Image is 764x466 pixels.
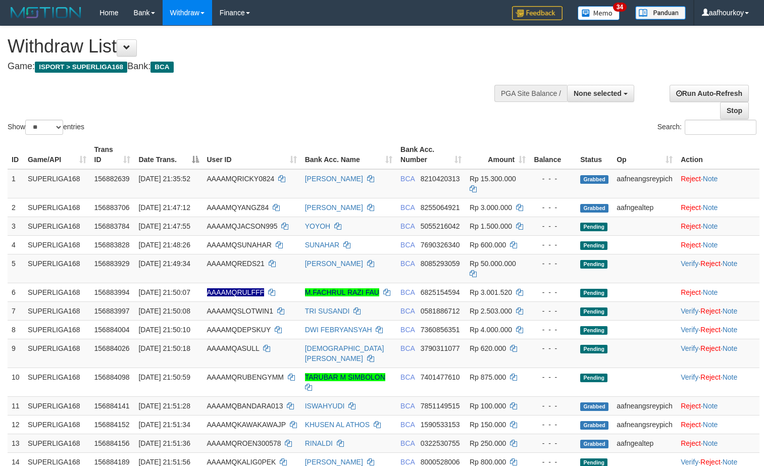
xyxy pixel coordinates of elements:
[94,326,130,334] span: 156884004
[580,307,607,316] span: Pending
[24,235,90,254] td: SUPERLIGA168
[580,421,608,430] span: Grabbed
[677,396,759,415] td: ·
[421,439,460,447] span: Copy 0322530755 to clipboard
[24,320,90,339] td: SUPERLIGA168
[534,221,572,231] div: - - -
[421,260,460,268] span: Copy 8085293059 to clipboard
[207,260,265,268] span: AAAAMQREDS21
[470,373,506,381] span: Rp 875.000
[305,260,363,268] a: [PERSON_NAME]
[138,439,190,447] span: [DATE] 21:51:36
[305,421,370,429] a: KHUSEN AL ATHOS
[8,434,24,452] td: 13
[700,373,721,381] a: Reject
[580,223,607,231] span: Pending
[580,175,608,184] span: Grabbed
[677,140,759,169] th: Action
[681,288,701,296] a: Reject
[534,325,572,335] div: - - -
[138,241,190,249] span: [DATE] 21:48:26
[305,222,331,230] a: YOYOH
[470,260,516,268] span: Rp 50.000.000
[8,235,24,254] td: 4
[681,373,698,381] a: Verify
[681,421,701,429] a: Reject
[94,344,130,352] span: 156884026
[8,120,84,135] label: Show entries
[138,373,190,381] span: [DATE] 21:50:59
[470,402,506,410] span: Rp 100.000
[305,203,363,212] a: [PERSON_NAME]
[24,368,90,396] td: SUPERLIGA168
[8,320,24,339] td: 8
[400,307,415,315] span: BCA
[567,85,634,102] button: None selected
[8,368,24,396] td: 10
[681,222,701,230] a: Reject
[400,260,415,268] span: BCA
[24,434,90,452] td: SUPERLIGA168
[703,175,718,183] a: Note
[305,439,333,447] a: RINALDI
[207,288,265,296] span: Nama rekening ada tanda titik/strip, harap diedit
[534,287,572,297] div: - - -
[613,415,677,434] td: aafneangsreypich
[703,288,718,296] a: Note
[24,415,90,434] td: SUPERLIGA168
[677,301,759,320] td: · ·
[138,344,190,352] span: [DATE] 21:50:18
[703,402,718,410] a: Note
[703,421,718,429] a: Note
[580,326,607,335] span: Pending
[8,254,24,283] td: 5
[305,288,379,296] a: M.FACHRUL RAZI FAU
[305,326,372,334] a: DWI FEBRYANSYAH
[24,140,90,169] th: Game/API: activate to sort column ascending
[421,421,460,429] span: Copy 1590533153 to clipboard
[470,175,516,183] span: Rp 15.300.000
[207,326,271,334] span: AAAAMQDEPSKUY
[8,415,24,434] td: 12
[207,203,269,212] span: AAAAMQYANGZ84
[512,6,563,20] img: Feedback.jpg
[681,175,701,183] a: Reject
[8,217,24,235] td: 3
[94,307,130,315] span: 156883997
[677,339,759,368] td: · ·
[421,373,460,381] span: Copy 7401477610 to clipboard
[534,174,572,184] div: - - -
[8,198,24,217] td: 2
[534,401,572,411] div: - - -
[138,402,190,410] span: [DATE] 21:51:28
[720,102,749,119] a: Stop
[400,402,415,410] span: BCA
[94,402,130,410] span: 156884141
[94,373,130,381] span: 156884098
[613,3,627,12] span: 34
[94,421,130,429] span: 156884152
[24,198,90,217] td: SUPERLIGA168
[681,203,701,212] a: Reject
[578,6,620,20] img: Button%20Memo.svg
[657,120,756,135] label: Search:
[134,140,202,169] th: Date Trans.: activate to sort column descending
[703,241,718,249] a: Note
[494,85,567,102] div: PGA Site Balance /
[301,140,396,169] th: Bank Acc. Name: activate to sort column ascending
[421,241,460,249] span: Copy 7690326340 to clipboard
[8,36,499,57] h1: Withdraw List
[700,307,721,315] a: Reject
[138,175,190,183] span: [DATE] 21:35:52
[580,260,607,269] span: Pending
[580,204,608,213] span: Grabbed
[305,307,350,315] a: TRI SUSANDI
[470,307,512,315] span: Rp 2.503.000
[677,320,759,339] td: · ·
[24,254,90,283] td: SUPERLIGA168
[400,421,415,429] span: BCA
[580,440,608,448] span: Grabbed
[400,439,415,447] span: BCA
[681,241,701,249] a: Reject
[703,203,718,212] a: Note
